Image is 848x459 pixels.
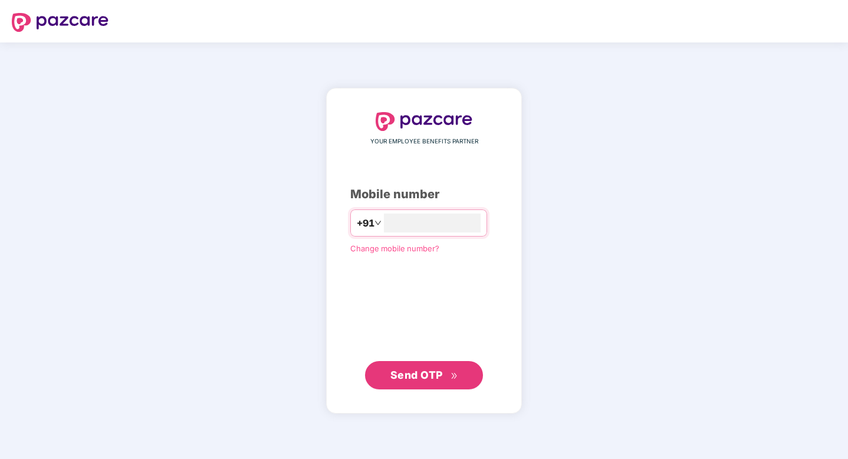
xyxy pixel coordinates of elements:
[350,244,439,253] a: Change mobile number?
[350,185,498,204] div: Mobile number
[365,361,483,389] button: Send OTPdouble-right
[376,112,472,131] img: logo
[357,216,374,231] span: +91
[390,369,443,381] span: Send OTP
[12,13,109,32] img: logo
[374,219,382,227] span: down
[370,137,478,146] span: YOUR EMPLOYEE BENEFITS PARTNER
[451,372,458,380] span: double-right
